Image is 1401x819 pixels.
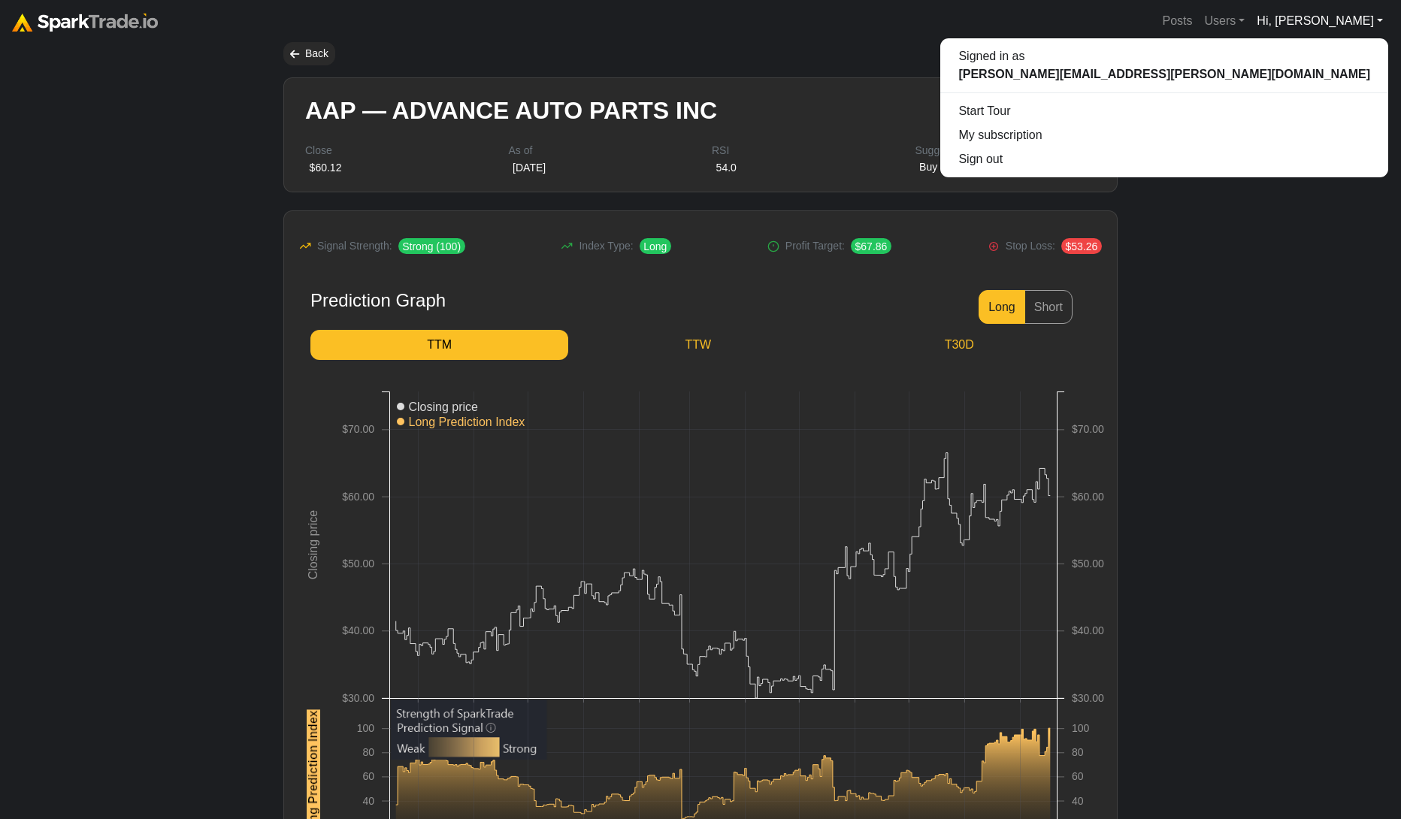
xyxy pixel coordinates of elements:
[305,96,961,125] h2: AAP — ADVANCE AUTO PARTS INC
[915,143,1097,159] div: Suggested Action:
[1072,722,1090,734] text: 100
[1072,692,1104,704] text: $30.00
[940,123,1388,147] a: My subscription
[342,558,374,570] text: $50.00
[509,160,550,176] div: [DATE]
[1072,424,1104,436] text: $70.00
[283,42,335,65] div: Back
[310,330,568,360] a: TTM
[310,290,446,312] div: Prediction Graph
[851,238,891,254] span: $67.86
[1072,491,1104,503] text: $60.00
[940,147,1388,171] button: Sign out
[362,746,374,758] text: 80
[1072,624,1104,636] text: $40.00
[915,159,980,174] span: Buy to open
[342,624,374,636] text: $40.00
[958,68,1370,80] b: [PERSON_NAME][EMAIL_ADDRESS][PERSON_NAME][DOMAIN_NAME]
[342,424,374,436] text: $70.00
[1198,6,1251,36] a: Users
[305,143,486,159] div: Close
[785,238,845,254] span: Profit Target:
[640,238,671,254] span: Long
[307,510,319,580] text: Closing price
[1006,238,1055,254] span: Stop Loss:
[568,330,828,360] a: TTW
[1156,6,1198,36] a: Posts
[362,795,374,807] text: 40
[305,160,346,176] div: $60.12
[1024,290,1073,324] button: Short
[398,238,465,254] span: Strong (100)
[940,99,1388,123] div: Start Tour
[579,238,633,254] span: Index Type:
[1072,771,1084,783] text: 60
[357,722,375,734] text: 100
[362,771,374,783] text: 60
[940,38,1389,178] div: Users
[712,143,893,159] div: RSI
[940,44,1388,86] div: Signed in as
[1072,746,1084,758] text: 80
[712,160,740,176] div: 54.0
[1251,6,1389,36] a: Hi, [PERSON_NAME]
[342,692,374,704] text: $30.00
[509,143,690,159] div: As of
[979,290,1025,324] button: Long
[1061,238,1102,254] span: $53.26
[1072,558,1104,570] text: $50.00
[12,14,158,32] img: sparktrade.png
[828,330,1091,360] a: T30D
[317,238,392,254] span: Signal Strength:
[342,491,374,503] text: $60.00
[1072,795,1084,807] text: 40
